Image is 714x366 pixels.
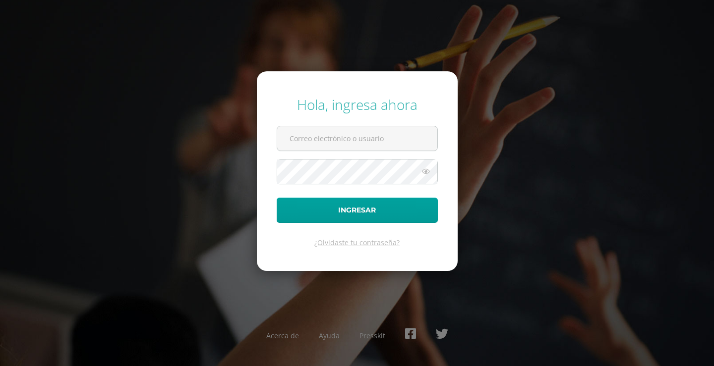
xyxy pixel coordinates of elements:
[266,331,299,340] a: Acerca de
[319,331,340,340] a: Ayuda
[359,331,385,340] a: Presskit
[314,238,400,247] a: ¿Olvidaste tu contraseña?
[277,198,438,223] button: Ingresar
[277,95,438,114] div: Hola, ingresa ahora
[277,126,437,151] input: Correo electrónico o usuario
